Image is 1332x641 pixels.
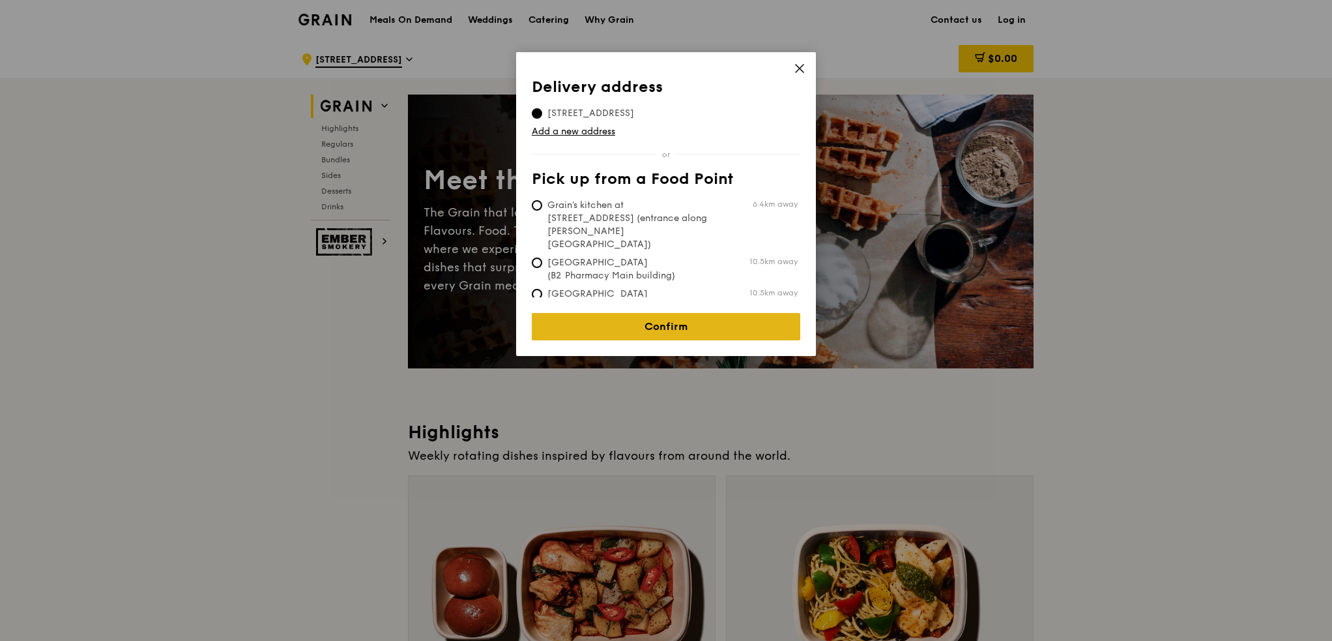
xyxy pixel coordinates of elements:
a: Confirm [532,313,800,340]
span: Grain's kitchen at [STREET_ADDRESS] (entrance along [PERSON_NAME][GEOGRAPHIC_DATA]) [532,199,726,251]
a: Add a new address [532,125,800,138]
span: [STREET_ADDRESS] [532,107,650,120]
span: [GEOGRAPHIC_DATA] (Level 1 [PERSON_NAME] block drop-off point) [532,288,726,327]
th: Pick up from a Food Point [532,170,800,194]
input: [GEOGRAPHIC_DATA] (B2 Pharmacy Main building)10.5km away [532,258,542,268]
input: Grain's kitchen at [STREET_ADDRESS] (entrance along [PERSON_NAME][GEOGRAPHIC_DATA])6.4km away [532,200,542,211]
span: 10.5km away [749,288,798,298]
input: [STREET_ADDRESS] [532,108,542,119]
span: 10.5km away [749,256,798,267]
span: 6.4km away [753,199,798,209]
th: Delivery address [532,78,800,102]
span: [GEOGRAPHIC_DATA] (B2 Pharmacy Main building) [532,256,726,282]
input: [GEOGRAPHIC_DATA] (Level 1 [PERSON_NAME] block drop-off point)10.5km away [532,289,542,299]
